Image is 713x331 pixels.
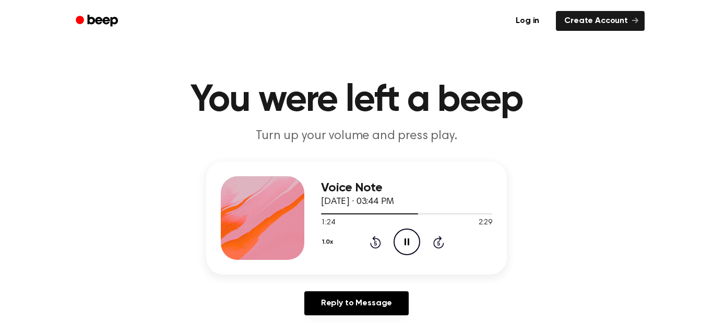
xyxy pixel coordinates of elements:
h1: You were left a beep [89,82,624,119]
button: 1.0x [321,233,337,251]
span: 1:24 [321,218,335,229]
span: [DATE] · 03:44 PM [321,197,394,207]
a: Reply to Message [304,291,409,315]
a: Create Account [556,11,645,31]
a: Log in [505,9,550,33]
a: Beep [68,11,127,31]
h3: Voice Note [321,181,492,195]
p: Turn up your volume and press play. [156,128,557,145]
span: 2:29 [479,218,492,229]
